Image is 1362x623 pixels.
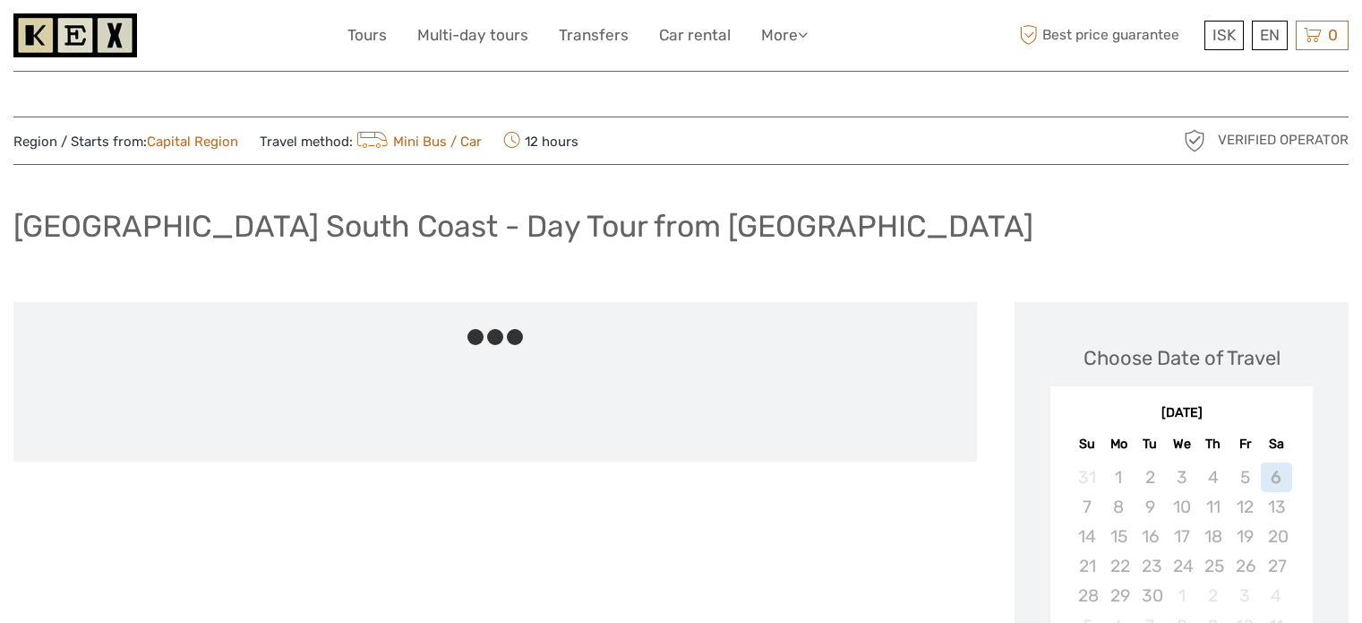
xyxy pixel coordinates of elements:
a: Mini Bus / Car [353,134,482,150]
div: EN [1252,21,1288,50]
div: Not available Friday, September 12th, 2025 [1229,492,1260,522]
div: [DATE] [1050,404,1313,423]
div: Not available Friday, September 5th, 2025 [1229,463,1260,492]
div: Fr [1229,432,1260,456]
div: Not available Monday, September 15th, 2025 [1103,522,1135,551]
a: Transfers [559,22,629,48]
span: 12 hours [503,128,578,153]
span: Verified Operator [1218,131,1349,150]
div: Not available Thursday, September 25th, 2025 [1197,551,1229,581]
a: More [761,22,808,48]
div: Not available Monday, September 29th, 2025 [1103,581,1135,610]
img: verified_operator_grey_128.png [1180,126,1209,155]
div: Sa [1261,432,1292,456]
div: Not available Saturday, October 4th, 2025 [1261,581,1292,610]
div: Not available Thursday, September 11th, 2025 [1197,492,1229,522]
div: Tu [1135,432,1166,456]
div: Not available Saturday, September 27th, 2025 [1261,551,1292,581]
a: Capital Region [147,134,238,150]
div: Not available Tuesday, September 16th, 2025 [1135,522,1166,551]
a: Car rental [659,22,731,48]
div: Not available Sunday, September 21st, 2025 [1071,551,1102,581]
div: Not available Saturday, September 13th, 2025 [1261,492,1292,522]
div: Not available Thursday, September 18th, 2025 [1197,522,1229,551]
div: Not available Sunday, September 28th, 2025 [1071,581,1102,610]
div: Not available Thursday, October 2nd, 2025 [1197,581,1229,610]
div: Not available Monday, September 8th, 2025 [1103,492,1135,522]
span: ISK [1212,26,1236,44]
div: Not available Wednesday, September 3rd, 2025 [1166,463,1197,492]
div: Not available Thursday, September 4th, 2025 [1197,463,1229,492]
div: Not available Tuesday, September 2nd, 2025 [1135,463,1166,492]
div: Not available Wednesday, September 24th, 2025 [1166,551,1197,581]
div: Choose Date of Travel [1084,344,1281,372]
div: Not available Wednesday, October 1st, 2025 [1166,581,1197,610]
div: Not available Friday, October 3rd, 2025 [1229,581,1260,610]
a: Multi-day tours [417,22,528,48]
img: 1261-44dab5bb-39f8-40da-b0c2-4d9fce00897c_logo_small.jpg [13,13,137,57]
div: Not available Friday, September 19th, 2025 [1229,522,1260,551]
div: Not available Sunday, September 14th, 2025 [1071,522,1102,551]
div: Not available Tuesday, September 9th, 2025 [1135,492,1166,522]
div: Su [1071,432,1102,456]
div: Th [1197,432,1229,456]
div: Not available Wednesday, September 17th, 2025 [1166,522,1197,551]
a: Tours [347,22,387,48]
div: Not available Saturday, September 6th, 2025 [1261,463,1292,492]
div: We [1166,432,1197,456]
h1: [GEOGRAPHIC_DATA] South Coast - Day Tour from [GEOGRAPHIC_DATA] [13,208,1033,245]
span: Region / Starts from: [13,133,238,151]
div: Not available Wednesday, September 10th, 2025 [1166,492,1197,522]
div: Not available Sunday, August 31st, 2025 [1071,463,1102,492]
span: Travel method: [260,128,482,153]
div: Not available Friday, September 26th, 2025 [1229,551,1260,581]
div: Not available Tuesday, September 23rd, 2025 [1135,551,1166,581]
div: Not available Monday, September 1st, 2025 [1103,463,1135,492]
div: Not available Tuesday, September 30th, 2025 [1135,581,1166,610]
div: Not available Saturday, September 20th, 2025 [1261,522,1292,551]
div: Not available Monday, September 22nd, 2025 [1103,551,1135,581]
div: Not available Sunday, September 7th, 2025 [1071,492,1102,522]
span: Best price guarantee [1015,21,1200,50]
span: 0 [1325,26,1341,44]
div: Mo [1103,432,1135,456]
